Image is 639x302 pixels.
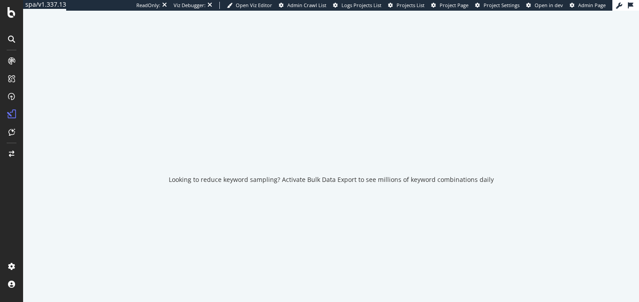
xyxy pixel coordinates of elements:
div: ReadOnly: [136,2,160,9]
span: Project Settings [484,2,520,8]
span: Open Viz Editor [236,2,272,8]
div: Looking to reduce keyword sampling? Activate Bulk Data Export to see millions of keyword combinat... [169,175,494,184]
span: Project Page [440,2,468,8]
span: Admin Crawl List [287,2,326,8]
a: Admin Crawl List [279,2,326,9]
div: animation [299,129,363,161]
a: Logs Projects List [333,2,381,9]
a: Admin Page [570,2,606,9]
span: Open in dev [535,2,563,8]
a: Open Viz Editor [227,2,272,9]
a: Projects List [388,2,425,9]
span: Logs Projects List [341,2,381,8]
span: Admin Page [578,2,606,8]
a: Open in dev [526,2,563,9]
a: Project Page [431,2,468,9]
a: Project Settings [475,2,520,9]
span: Projects List [397,2,425,8]
div: Viz Debugger: [174,2,206,9]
